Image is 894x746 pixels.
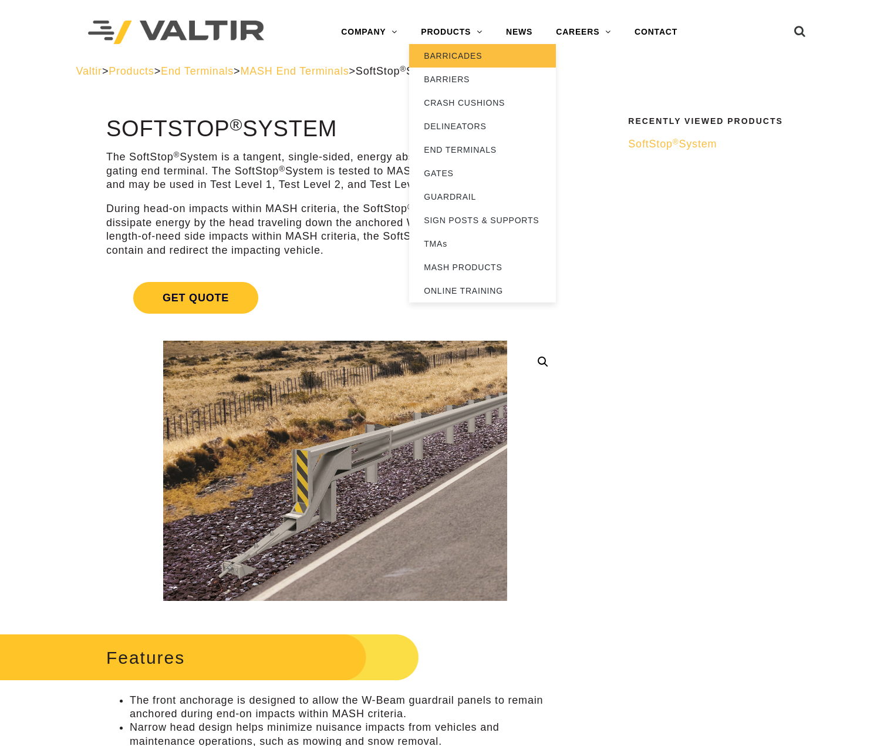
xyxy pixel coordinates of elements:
a: SoftStop®System [628,137,811,151]
a: CAREERS [544,21,623,44]
sup: ® [174,150,180,159]
a: Get Quote [106,268,564,328]
a: DELINEATORS [409,115,556,138]
a: MASH PRODUCTS [409,256,556,279]
p: The SoftStop System is a tangent, single-sided, energy absorbing, redirective and gating end term... [106,150,564,191]
sup: ® [673,137,679,146]
p: During head-on impacts within MASH criteria, the SoftStop System is designed to dissipate energy ... [106,202,564,257]
div: > > > > [76,65,818,78]
a: TMAs [409,232,556,256]
h1: SoftStop System [106,117,564,142]
h2: Recently Viewed Products [628,117,811,126]
a: MASH End Terminals [240,65,349,77]
sup: ® [279,164,285,173]
a: End Terminals [161,65,234,77]
a: NEWS [494,21,544,44]
sup: ® [407,203,414,211]
span: SoftStop System [356,65,444,77]
span: SoftStop System [628,138,717,150]
a: CRASH CUSHIONS [409,91,556,115]
img: Valtir [88,21,264,45]
a: COMPANY [329,21,409,44]
a: GUARDRAIL [409,185,556,209]
a: CONTACT [623,21,689,44]
sup: ® [230,115,242,134]
span: Get Quote [133,282,258,314]
a: Products [109,65,154,77]
a: BARRIERS [409,68,556,91]
a: PRODUCTS [409,21,494,44]
a: END TERMINALS [409,138,556,162]
a: ONLINE TRAINING [409,279,556,303]
a: BARRICADES [409,44,556,68]
a: GATES [409,162,556,185]
li: The front anchorage is designed to allow the W-Beam guardrail panels to remain anchored during en... [130,694,564,721]
sup: ® [400,65,406,73]
a: SIGN POSTS & SUPPORTS [409,209,556,232]
a: Valtir [76,65,102,77]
